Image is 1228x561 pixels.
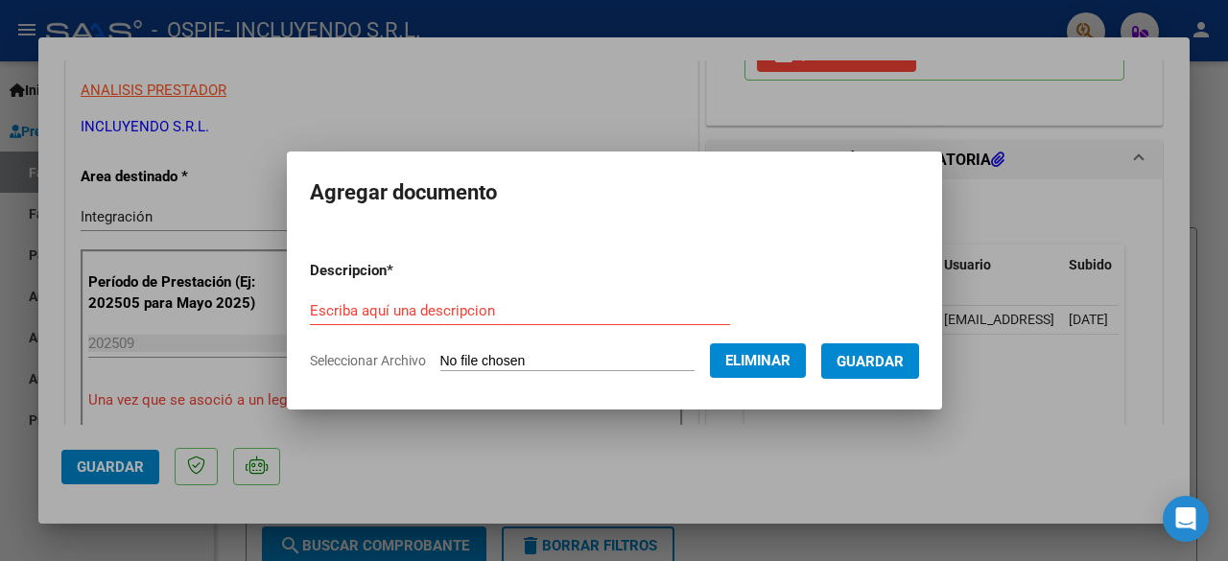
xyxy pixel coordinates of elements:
[837,353,904,370] span: Guardar
[1163,496,1209,542] div: Open Intercom Messenger
[310,175,919,211] h2: Agregar documento
[310,353,426,368] span: Seleccionar Archivo
[821,343,919,379] button: Guardar
[310,260,493,282] p: Descripcion
[710,343,806,378] button: Eliminar
[725,352,791,369] span: Eliminar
